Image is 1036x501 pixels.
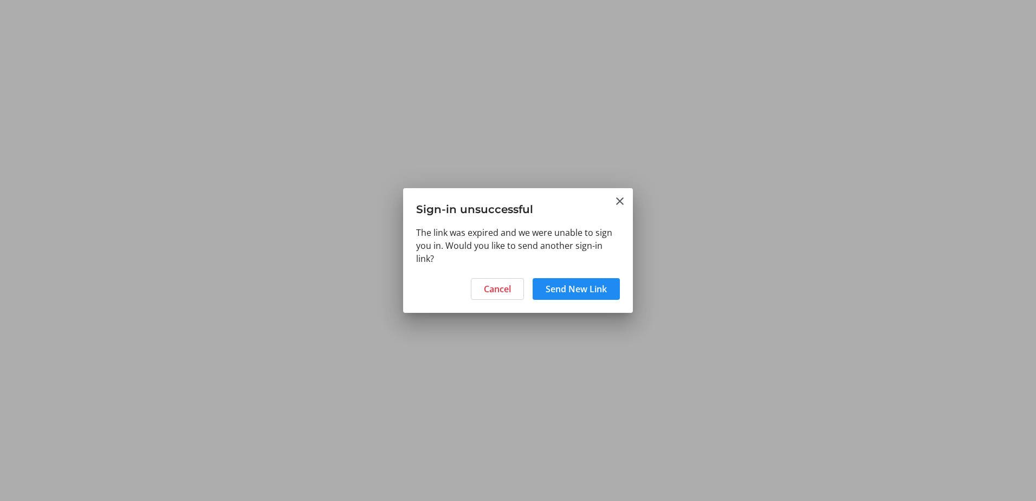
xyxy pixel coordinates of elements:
[403,188,633,226] h3: Sign-in unsuccessful
[484,282,511,296] span: Cancel
[471,278,524,300] button: Cancel
[613,195,626,208] button: Close
[533,278,620,300] button: Send New Link
[546,282,607,296] span: Send New Link
[403,226,633,272] div: The link was expired and we were unable to sign you in. Would you like to send another sign-in link?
